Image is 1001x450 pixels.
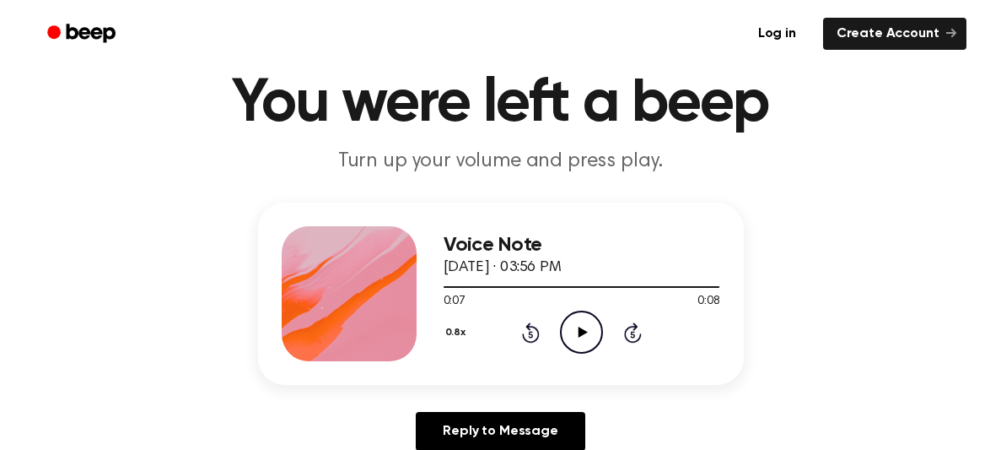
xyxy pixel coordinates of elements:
[177,148,825,176] p: Turn up your volume and press play.
[741,14,813,53] a: Log in
[697,293,719,311] span: 0:08
[823,18,966,50] a: Create Account
[444,234,720,257] h3: Voice Note
[69,73,933,134] h1: You were left a beep
[444,293,466,311] span: 0:07
[444,260,562,275] span: [DATE] · 03:56 PM
[444,318,472,347] button: 0.8x
[35,18,131,51] a: Beep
